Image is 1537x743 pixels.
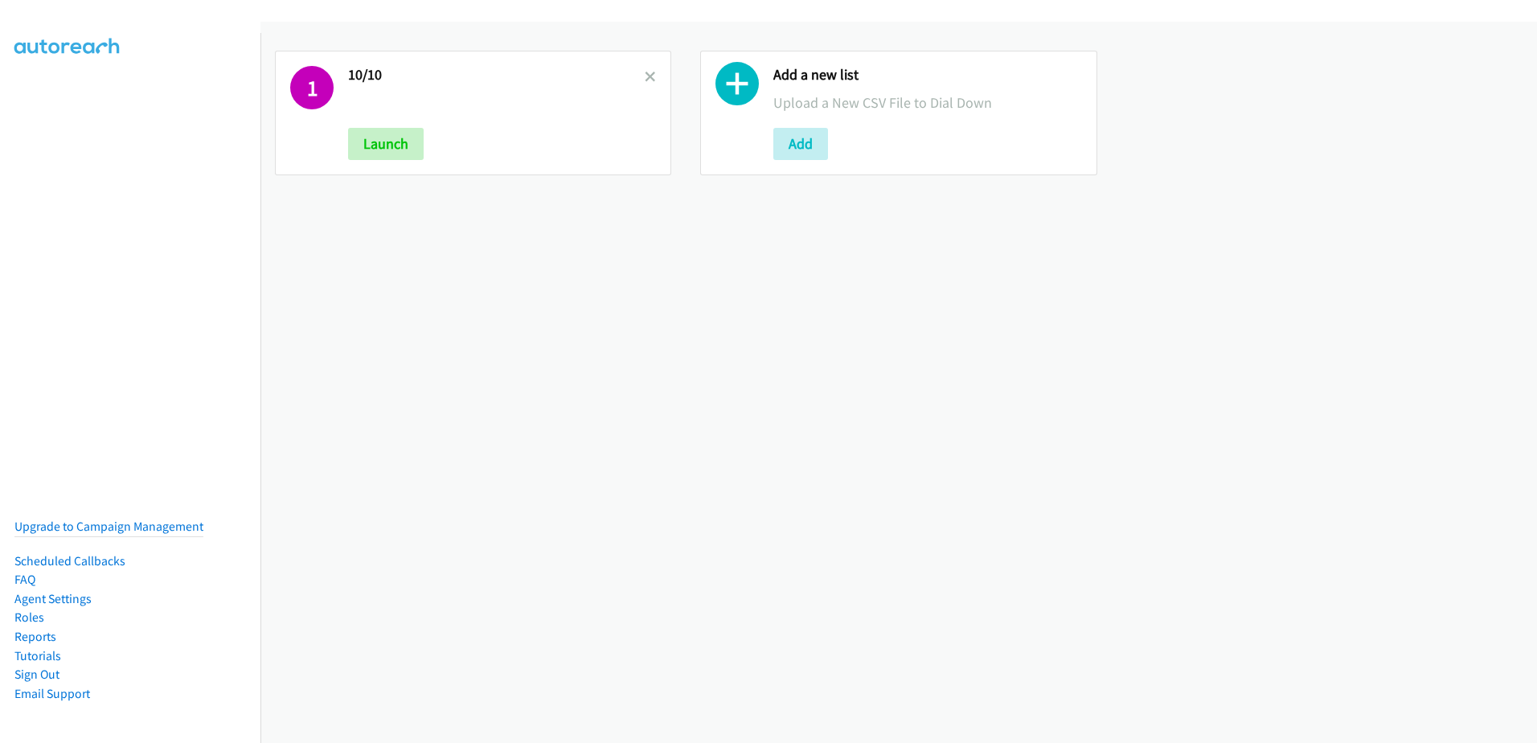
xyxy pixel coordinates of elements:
[348,66,645,84] h2: 10/10
[14,629,56,644] a: Reports
[14,519,203,534] a: Upgrade to Campaign Management
[773,128,828,160] button: Add
[14,591,92,606] a: Agent Settings
[290,66,334,109] h1: 1
[14,572,35,587] a: FAQ
[773,92,1081,113] p: Upload a New CSV File to Dial Down
[14,648,61,663] a: Tutorials
[773,66,1081,84] h2: Add a new list
[14,686,90,701] a: Email Support
[348,128,424,160] button: Launch
[14,610,44,625] a: Roles
[14,667,59,682] a: Sign Out
[14,553,125,569] a: Scheduled Callbacks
